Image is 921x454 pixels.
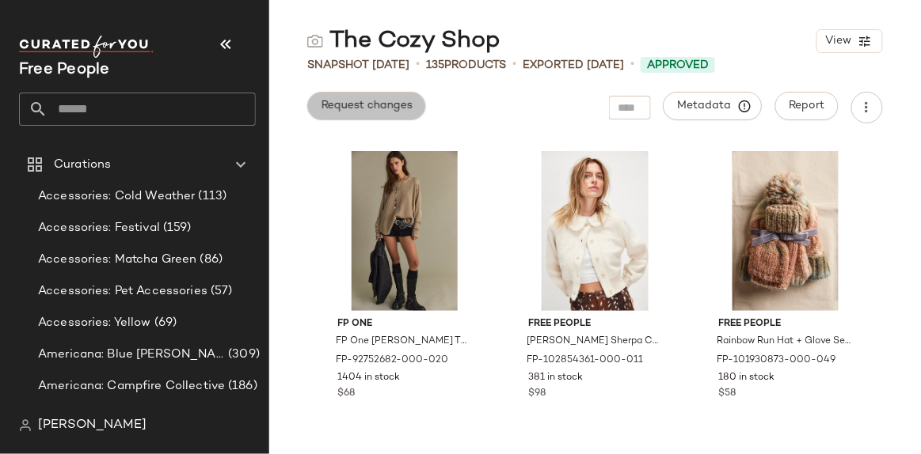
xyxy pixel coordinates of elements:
[647,57,709,74] span: Approved
[307,57,409,74] span: Snapshot [DATE]
[38,346,225,364] span: Americana: Blue [PERSON_NAME] Baby
[38,251,197,269] span: Accessories: Matcha Green
[54,156,111,174] span: Curations
[426,59,444,71] span: 135
[816,29,883,53] button: View
[160,219,192,237] span: (159)
[321,100,413,112] span: Request changes
[706,151,866,311] img: 101930873_049_b
[338,317,472,331] span: FP One
[225,346,260,364] span: (309)
[38,409,226,427] span: Americana: Country Line Festival
[719,387,736,401] span: $58
[207,282,233,301] span: (57)
[19,62,110,78] span: Current Company Name
[527,354,643,368] span: FP-102854361-000-011
[325,151,485,311] img: 92752682_020_e
[775,92,839,120] button: Report
[197,251,223,269] span: (86)
[512,55,516,74] span: •
[38,377,225,395] span: Americana: Campfire Collective
[307,33,323,49] img: svg%3e
[664,92,763,120] button: Metadata
[19,36,154,58] img: cfy_white_logo.C9jOOHJF.svg
[677,99,749,113] span: Metadata
[789,100,825,112] span: Report
[226,409,260,427] span: (270)
[717,335,851,349] span: Rainbow Run Hat + Glove Set by Free People in Blue
[337,354,449,368] span: FP-92752682-000-020
[38,282,207,301] span: Accessories: Pet Accessories
[719,371,775,385] span: 180 in stock
[38,416,147,435] span: [PERSON_NAME]
[825,35,852,47] span: View
[516,151,675,311] img: 102854361_011_a
[337,335,470,349] span: FP One [PERSON_NAME] Thermal at Free People in Brown, Size: L
[426,57,506,74] div: Products
[717,354,836,368] span: FP-101930873-000-049
[338,371,401,385] span: 1404 in stock
[38,187,196,206] span: Accessories: Cold Weather
[527,335,660,349] span: [PERSON_NAME] Sherpa Cardi by Free People in White, Size: S
[307,92,426,120] button: Request changes
[225,377,257,395] span: (186)
[630,55,634,74] span: •
[38,314,151,332] span: Accessories: Yellow
[416,55,420,74] span: •
[196,187,227,206] span: (113)
[151,314,177,332] span: (69)
[38,219,160,237] span: Accessories: Festival
[528,317,662,331] span: Free People
[338,387,356,401] span: $68
[719,317,853,331] span: Free People
[523,57,624,74] p: Exported [DATE]
[19,419,32,432] img: svg%3e
[307,25,500,57] div: The Cozy Shop
[528,371,583,385] span: 381 in stock
[528,387,546,401] span: $98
